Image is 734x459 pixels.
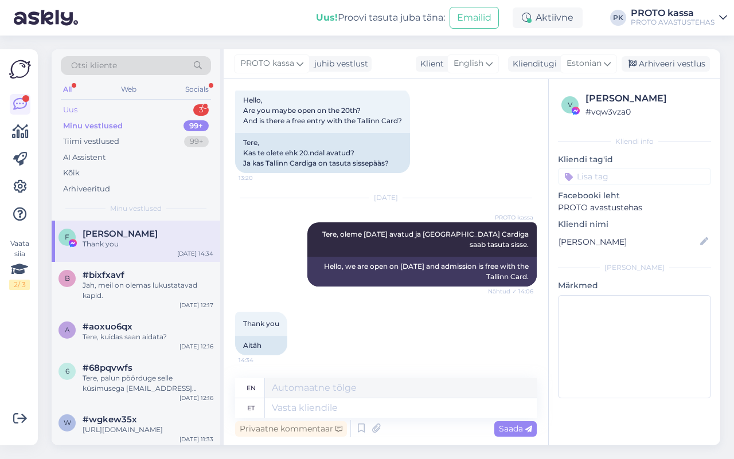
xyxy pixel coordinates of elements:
div: PK [610,10,626,26]
div: [DATE] [235,193,537,203]
span: #68pqvwfs [83,363,132,373]
span: 14:34 [239,356,282,364]
div: [URL][DOMAIN_NAME] [83,425,213,435]
div: Uus [63,104,77,116]
div: AI Assistent [63,152,106,163]
div: Arhiveeritud [63,183,110,195]
div: 2 / 3 [9,280,30,290]
span: Minu vestlused [110,203,162,214]
span: Otsi kliente [71,60,117,72]
b: Uus! [316,12,338,23]
span: F [65,233,69,241]
div: Tere, Kas te olete ehk 20.ndal avatud? Ja kas Tallinn Cardiga on tasuta sissepääs? [235,133,410,173]
p: PROTO avastustehas [558,202,711,214]
div: [DATE] 14:34 [177,249,213,258]
span: Thank you [243,319,279,328]
div: Kliendi info [558,136,711,147]
span: Estonian [567,57,602,70]
img: Askly Logo [9,58,31,80]
p: Kliendi nimi [558,218,711,230]
div: # vqw3vza0 [585,105,708,118]
span: Hello, Are you maybe open on the 20th? And is there a free entry with the Tallinn Card? [243,96,402,125]
div: 99+ [183,120,209,132]
span: Tere, oleme [DATE] avatud ja [GEOGRAPHIC_DATA] Cardiga saab tasuta sisse. [322,230,530,249]
div: Tiimi vestlused [63,136,119,147]
span: Franjo Marjanović [83,229,158,239]
div: PROTO AVASTUSTEHAS [631,18,715,27]
div: Aitäh [235,336,287,355]
p: Facebooki leht [558,190,711,202]
div: Tere, kuidas saan aidata? [83,332,213,342]
span: Saada [499,423,532,434]
div: Vaata siia [9,238,30,290]
div: Arhiveeri vestlus [622,56,710,72]
span: 6 [65,367,69,375]
div: Socials [183,82,211,97]
button: Emailid [450,7,499,29]
span: English [454,57,483,70]
div: Tere, palun pöörduge selle küsimusega [EMAIL_ADDRESS][DOMAIN_NAME] [83,373,213,394]
span: v [568,100,572,109]
div: [DATE] 12:17 [179,301,213,309]
div: et [247,398,255,418]
span: #aoxuo6qx [83,321,132,332]
span: a [65,325,70,334]
div: Aktiivne [513,7,583,28]
div: [PERSON_NAME] [585,92,708,105]
div: Hello, we are open on [DATE] and admission is free with the Tallinn Card. [307,257,537,287]
div: [DATE] 12:16 [179,342,213,351]
span: #wgkew35x [83,414,137,425]
input: Lisa nimi [559,236,698,248]
div: Minu vestlused [63,120,123,132]
span: Nähtud ✓ 14:06 [488,287,533,296]
div: Web [119,82,139,97]
div: Kõik [63,167,80,179]
div: [DATE] 12:16 [179,394,213,402]
input: Lisa tag [558,168,711,185]
div: juhib vestlust [310,58,368,70]
div: Klient [416,58,444,70]
div: 3 [193,104,209,116]
div: Proovi tasuta juba täna: [316,11,445,25]
span: #bixfxavf [83,270,124,280]
div: Klienditugi [508,58,557,70]
span: PROTO kassa [240,57,294,70]
span: PROTO kassa [490,213,533,222]
div: [PERSON_NAME] [558,262,711,273]
span: w [64,418,71,427]
span: 13:20 [239,174,282,182]
div: Jah, meil on olemas lukustatavad kapid. [83,280,213,301]
div: All [61,82,74,97]
div: en [247,378,256,398]
a: PROTO kassaPROTO AVASTUSTEHAS [631,9,727,27]
div: [DATE] 11:33 [179,435,213,444]
p: Kliendi tag'id [558,154,711,166]
p: Märkmed [558,280,711,292]
span: b [65,274,70,283]
div: Thank you [83,239,213,249]
div: 99+ [184,136,209,147]
div: PROTO kassa [631,9,715,18]
div: Privaatne kommentaar [235,421,347,437]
